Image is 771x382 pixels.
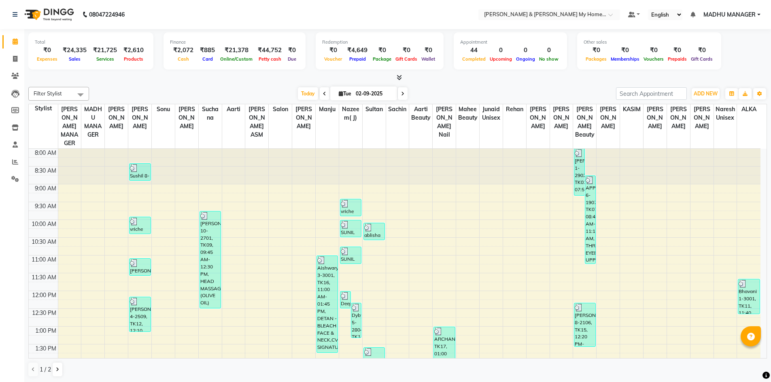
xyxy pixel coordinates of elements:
[33,167,58,175] div: 8:30 AM
[550,104,573,131] span: [PERSON_NAME]
[322,56,344,62] span: Voucher
[130,164,150,180] div: Sushil 8-1604, TK01, 08:25 AM-08:55 AM, HAIR CUT-HAIR CUT
[285,46,299,55] div: ₹0
[644,104,667,131] span: [PERSON_NAME]
[353,88,394,100] input: 2025-09-02
[105,104,128,131] span: [PERSON_NAME]
[456,104,479,123] span: Mahee Beauty
[574,303,595,346] div: [PERSON_NAME] 8-2106, TK15, 12:20 PM-01:35 PM, O3+ SHINE & GLOW FACIAL,THREADING EYEBROW
[409,104,432,123] span: Aarti Beauty
[641,46,666,55] div: ₹0
[737,104,760,114] span: ALKA
[30,291,58,300] div: 12:00 PM
[322,39,437,46] div: Redemption
[692,88,720,99] button: ADD NEW
[298,87,318,100] span: Today
[339,104,362,123] span: nazeem( j)
[641,56,666,62] span: Vouchers
[322,46,344,55] div: ₹0
[130,217,150,234] div: vriche 10-2007, TK03, 09:55 AM-10:25 AM, HAIR CUT-KIDS CUT ((Up to 10 years)
[30,238,58,246] div: 10:30 AM
[30,273,58,282] div: 11:30 AM
[488,56,514,62] span: Upcoming
[537,56,561,62] span: No show
[316,104,339,114] span: Manju
[286,56,298,62] span: Due
[89,3,125,26] b: 08047224946
[620,104,643,114] span: KASIM
[364,223,384,240] div: ablisha 9-3004, TK05, 10:05 AM-10:35 AM, SHAMPOO, CONDITIONING & BLAST DRY (With wash & Normal dry)
[269,104,292,114] span: Salon
[34,90,62,97] span: Filter Stylist
[292,104,315,131] span: [PERSON_NAME]
[344,46,371,55] div: ₹4,649
[176,56,191,62] span: Cash
[363,104,386,114] span: Sultan
[40,365,51,374] span: 1 / 2
[574,149,584,195] div: [PERSON_NAME] 1-2902, TK02, 07:50 AM-09:20 AM, THREADING EYEBROW,THREADING UPPER LIP,THREADING CH...
[609,56,641,62] span: Memberships
[690,104,714,131] span: [PERSON_NAME]
[371,56,393,62] span: Package
[255,46,285,55] div: ₹44,752
[419,56,437,62] span: Wallet
[128,104,151,131] span: [PERSON_NAME]
[584,46,609,55] div: ₹0
[337,91,353,97] span: Tue
[199,104,222,123] span: Suchana
[30,255,58,264] div: 11:00 AM
[371,46,393,55] div: ₹0
[59,46,90,55] div: ₹24,335
[738,279,759,314] div: Bhavani 1-3001, TK11, 11:40 AM-12:40 PM, THREADING EYEBROW,THREADING UPPER LIP
[340,247,361,264] div: SUNIL 10-802, TK06, 10:45 AM-11:15 AM, FOOT MASSAGE
[35,46,59,55] div: ₹0
[694,91,718,97] span: ADD NEW
[573,104,596,140] span: [PERSON_NAME] Beauty
[33,184,58,193] div: 9:00 AM
[584,56,609,62] span: Packages
[30,220,58,228] div: 10:00 AM
[340,199,361,216] div: vriche 10-2007, TK03, 09:25 AM-09:55 AM, HAIR CUT-KIDS CUT ((Up to 10 years)
[597,104,620,131] span: [PERSON_NAME]
[666,56,689,62] span: Prepaids
[616,87,687,100] input: Search Appointment
[257,56,283,62] span: Petty cash
[175,104,198,131] span: [PERSON_NAME]
[347,56,368,62] span: Prepaid
[503,104,526,114] span: Rehan
[200,211,221,308] div: [PERSON_NAME] 10-2701, TK09, 09:45 AM-12:30 PM, HEAD MASSAGE (OLIVE OIL) LONG (With wash & blast ...
[120,46,147,55] div: ₹2,610
[667,104,690,131] span: [PERSON_NAME]
[514,46,537,55] div: 0
[585,176,595,264] div: APPORVA 6-1907, TK07, 08:45 AM-11:15 AM, THREADING EYEBROW,THREADING UPPER LIP,THREADING CHIN / N...
[460,39,561,46] div: Appointment
[317,256,338,352] div: Aishwarya 3-3001, TK16, 11:00 AM-01:45 PM, DETAN - BLEACH FACE & NECK,CV SIGNATURE FACIAL,THREADI...
[666,46,689,55] div: ₹0
[130,259,150,275] div: [PERSON_NAME] ., TK08, 11:05 AM-11:35 AM, HAIR CUT-[PERSON_NAME] DESIGN
[460,56,488,62] span: Completed
[94,56,116,62] span: Services
[197,46,218,55] div: ₹885
[419,46,437,55] div: ₹0
[689,56,715,62] span: Gift Cards
[245,104,268,140] span: [PERSON_NAME] ASM
[29,104,58,113] div: Stylist
[152,104,175,114] span: Sonu
[34,344,58,353] div: 1:30 PM
[222,104,245,114] span: Aarti
[480,104,503,123] span: Junaid Unisex
[584,39,715,46] div: Other sales
[340,291,350,308] div: Deepak 7-808, TK10, 12:00 PM-12:30 PM, HAIR CUT-HAIR CUT
[340,220,361,237] div: SUNIL 10-802, TK04, 10:00 AM-10:30 AM, HAIR CUT-REGULAR SHAVE
[33,202,58,211] div: 9:30 AM
[434,327,455,361] div: ARCHANA, TK17, 01:00 PM-02:00 PM, THREADING EYEBROW,THREADING UPPER LIP
[488,46,514,55] div: 0
[30,309,58,317] div: 12:30 PM
[33,149,58,157] div: 8:00 AM
[58,104,81,148] span: [PERSON_NAME] MANAGER
[218,46,255,55] div: ₹21,378
[609,46,641,55] div: ₹0
[200,56,215,62] span: Card
[218,56,255,62] span: Online/Custom
[460,46,488,55] div: 44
